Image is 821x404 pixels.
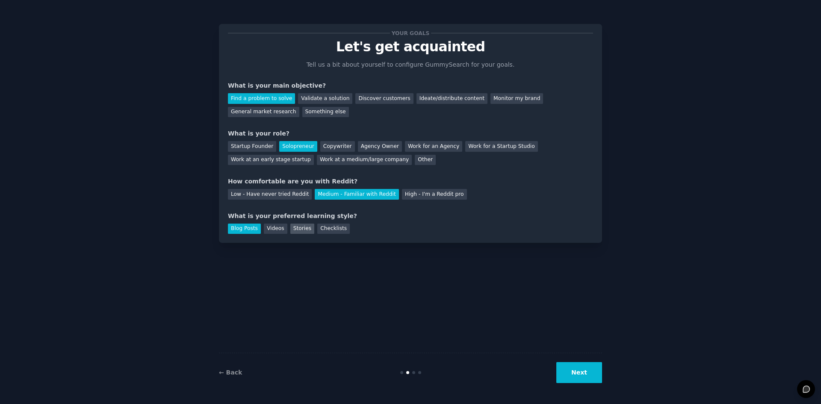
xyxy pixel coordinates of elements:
div: What is your main objective? [228,81,593,90]
div: Checklists [317,224,350,234]
div: Monitor my brand [490,93,543,104]
div: What is your preferred learning style? [228,212,593,221]
span: Your goals [390,29,431,38]
div: What is your role? [228,129,593,138]
div: High - I'm a Reddit pro [402,189,467,200]
div: Work for a Startup Studio [465,141,537,152]
div: Stories [290,224,314,234]
div: Videos [264,224,287,234]
div: Startup Founder [228,141,276,152]
div: Validate a solution [298,93,352,104]
div: Discover customers [355,93,413,104]
div: Agency Owner [358,141,402,152]
div: Work at a medium/large company [317,155,412,165]
div: Low - Have never tried Reddit [228,189,312,200]
div: Medium - Familiar with Reddit [315,189,399,200]
p: Let's get acquainted [228,39,593,54]
div: Copywriter [320,141,355,152]
div: General market research [228,107,299,118]
div: Work for an Agency [405,141,462,152]
div: Ideate/distribute content [416,93,487,104]
div: Something else [302,107,349,118]
div: Find a problem to solve [228,93,295,104]
a: ← Back [219,369,242,376]
div: Solopreneur [279,141,317,152]
div: Other [415,155,436,165]
button: Next [556,362,602,383]
p: Tell us a bit about yourself to configure GummySearch for your goals. [303,60,518,69]
div: Blog Posts [228,224,261,234]
div: How comfortable are you with Reddit? [228,177,593,186]
div: Work at an early stage startup [228,155,314,165]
